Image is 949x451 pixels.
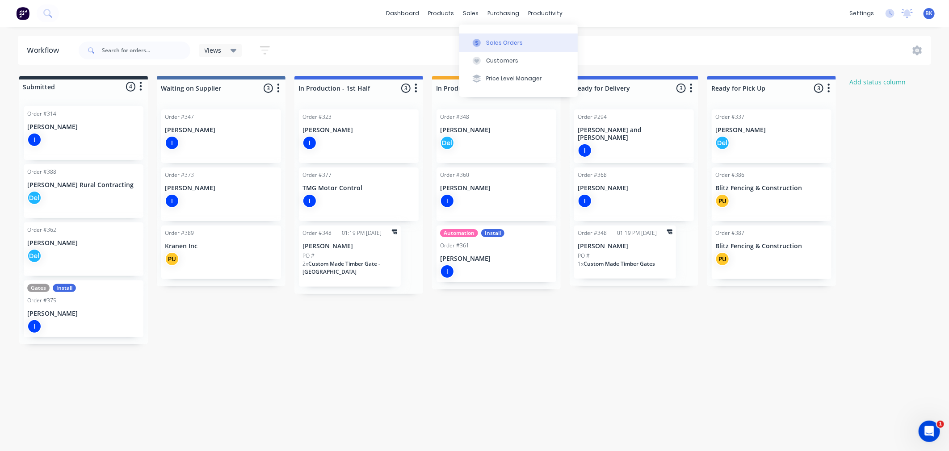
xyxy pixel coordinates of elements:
[161,225,281,279] div: Order #389Kranen IncPU
[459,52,578,70] button: Customers
[302,260,380,276] span: Custom Made Timber Gate - [GEOGRAPHIC_DATA]
[578,229,607,237] div: Order #348
[24,164,143,218] div: Order #388[PERSON_NAME] Rural ContractingDel
[27,226,56,234] div: Order #362
[165,136,179,150] div: I
[165,252,179,266] div: PU
[27,45,63,56] div: Workflow
[578,252,590,260] p: PO #
[578,113,607,121] div: Order #294
[937,421,944,428] span: 1
[712,167,831,221] div: Order #386Blitz Fencing & ConstructionPU
[440,264,454,279] div: I
[574,225,676,279] div: Order #34801:19 PM [DATE][PERSON_NAME]PO #1xCustom Made Timber Gates
[27,284,50,292] div: Gates
[715,126,828,134] p: [PERSON_NAME]
[302,171,332,179] div: Order #377
[24,280,143,337] div: GatesInstallOrder #375[PERSON_NAME]I
[437,109,556,163] div: Order #348[PERSON_NAME]Del
[165,113,194,121] div: Order #347
[578,126,690,142] p: [PERSON_NAME] and [PERSON_NAME]
[24,106,143,160] div: Order #314[PERSON_NAME]I
[299,167,419,221] div: Order #377TMG Motor ControlI
[715,171,744,179] div: Order #386
[578,260,584,267] span: 1 x
[6,4,23,21] button: go back
[459,33,578,51] button: Sales Orders
[440,229,478,237] div: Automation
[165,171,194,179] div: Order #373
[617,229,657,237] div: 01:19 PM [DATE]
[440,184,553,192] p: [PERSON_NAME]
[712,225,831,279] div: Order #387Blitz Fencing & ConstructionPU
[440,255,553,263] p: [PERSON_NAME]
[53,284,76,292] div: Install
[27,191,42,205] div: Del
[715,184,828,192] p: Blitz Fencing & Construction
[27,310,140,317] p: [PERSON_NAME]
[481,229,504,237] div: Install
[27,296,56,305] div: Order #375
[165,184,277,192] p: [PERSON_NAME]
[440,113,469,121] div: Order #348
[382,7,424,20] a: dashboard
[27,110,56,118] div: Order #314
[712,109,831,163] div: Order #337[PERSON_NAME]Del
[486,39,523,47] div: Sales Orders
[715,229,744,237] div: Order #387
[27,181,140,189] p: [PERSON_NAME] Rural Contracting
[440,136,454,150] div: Del
[24,222,143,276] div: Order #362[PERSON_NAME]Del
[102,42,190,59] input: Search for orders...
[302,184,415,192] p: TMG Motor Control
[584,260,655,267] span: Custom Made Timber Gates
[715,194,730,208] div: PU
[578,242,672,250] p: [PERSON_NAME]
[27,249,42,263] div: Del
[27,123,140,131] p: [PERSON_NAME]
[302,194,317,208] div: I
[16,7,29,20] img: Factory
[302,229,332,237] div: Order #348
[165,229,194,237] div: Order #389
[205,46,222,55] span: Views
[299,225,401,287] div: Order #34801:19 PM [DATE][PERSON_NAME]PO #2xCustom Made Timber Gate - [GEOGRAPHIC_DATA]
[486,75,542,83] div: Price Level Manager
[437,167,556,221] div: Order #360[PERSON_NAME]I
[302,242,397,250] p: [PERSON_NAME]
[27,319,42,334] div: I
[165,126,277,134] p: [PERSON_NAME]
[302,113,332,121] div: Order #323
[440,242,469,250] div: Order #361
[440,194,454,208] div: I
[574,109,694,163] div: Order #294[PERSON_NAME] and [PERSON_NAME]I
[161,167,281,221] div: Order #373[PERSON_NAME]I
[299,109,419,163] div: Order #323[PERSON_NAME]I
[27,168,56,176] div: Order #388
[459,7,483,20] div: sales
[715,136,730,150] div: Del
[440,126,553,134] p: [PERSON_NAME]
[919,421,940,442] iframe: Intercom live chat
[578,143,592,158] div: I
[302,136,317,150] div: I
[424,7,459,20] div: products
[574,167,694,221] div: Order #368[PERSON_NAME]I
[715,242,828,250] p: Blitz Fencing & Construction
[161,109,281,163] div: Order #347[PERSON_NAME]I
[926,9,933,17] span: BK
[578,184,690,192] p: [PERSON_NAME]
[715,113,744,121] div: Order #337
[440,171,469,179] div: Order #360
[524,7,567,20] div: productivity
[302,126,415,134] p: [PERSON_NAME]
[165,242,277,250] p: Kranen Inc
[486,57,518,65] div: Customers
[165,194,179,208] div: I
[27,239,140,247] p: [PERSON_NAME]
[437,225,556,282] div: AutomationInstallOrder #361[PERSON_NAME]I
[459,70,578,88] button: Price Level Manager
[342,229,382,237] div: 01:19 PM [DATE]
[302,252,315,260] p: PO #
[845,76,911,88] button: Add status column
